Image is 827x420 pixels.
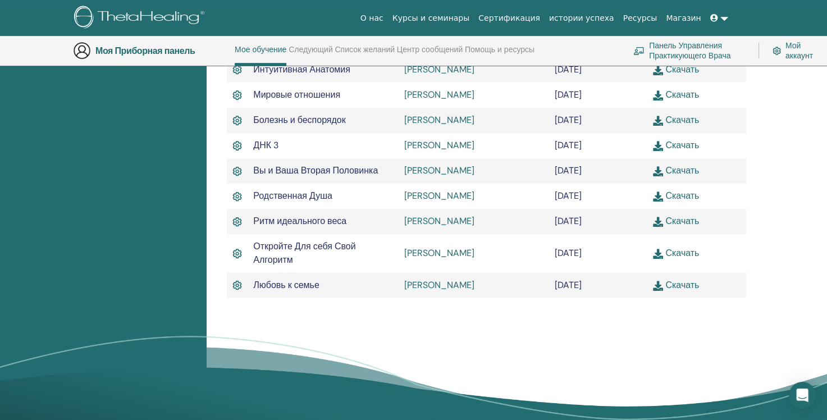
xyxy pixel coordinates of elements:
ya-tr-span: Вы и Ваша Вторая Половинка [253,165,378,176]
img: Активный Сертификат [232,190,242,203]
a: Скачать [653,114,699,126]
a: Следующий [289,45,333,63]
a: [PERSON_NAME] [404,114,474,126]
ya-tr-span: [DATE] [555,89,582,101]
ya-tr-span: Курсы и семинары [392,13,470,22]
ya-tr-span: Скачать [665,215,699,227]
ya-tr-span: [DATE] [555,247,582,259]
img: cog.svg [773,45,781,57]
ya-tr-span: Моя Приборная панель [95,45,195,57]
ya-tr-span: Мировые отношения [253,89,340,101]
ya-tr-span: Любовь к семье [253,279,319,291]
a: Скачать [653,89,699,101]
ya-tr-span: Скачать [665,63,699,75]
ya-tr-span: Интуитивная Анатомия [253,63,350,75]
ya-tr-span: Родственная Душа [253,190,332,202]
img: chalkboard-teacher.svg [633,47,645,55]
ya-tr-span: Скачать [665,279,699,291]
a: истории успеха [545,8,619,29]
ya-tr-span: Список желаний [335,44,395,54]
ya-tr-span: истории успеха [549,13,614,22]
a: Скачать [653,63,699,75]
a: Скачать [653,279,699,291]
a: Помощь и ресурсы [465,45,534,63]
ya-tr-span: Откройте Для себя Свой Алгоритм [253,240,355,266]
div: Откройте Интерком-Мессенджер [789,382,816,409]
a: Центр сообщений [397,45,463,63]
img: download.svg [653,116,663,126]
img: download.svg [653,141,663,151]
ya-tr-span: [DATE] [555,190,582,202]
ya-tr-span: Центр сообщений [397,44,463,54]
a: Магазин [661,8,705,29]
ya-tr-span: Мой аккаунт [785,40,813,61]
a: [PERSON_NAME] [404,279,474,291]
ya-tr-span: Скачать [665,89,699,101]
a: Скачать [653,247,699,259]
ya-tr-span: Скачать [665,139,699,151]
img: Активный Сертификат [232,165,242,178]
ya-tr-span: Скачать [665,165,699,176]
a: Скачать [653,165,699,176]
img: Активный Сертификат [232,113,242,127]
ya-tr-span: Скачать [665,247,699,259]
ya-tr-span: Помощь и ресурсы [465,44,534,54]
ya-tr-span: [DATE] [555,215,582,227]
img: Активный Сертификат [232,139,242,152]
img: Активный Сертификат [232,215,242,229]
a: О нас [356,8,388,29]
img: logo.png [74,6,208,31]
ya-tr-span: Магазин [666,13,701,22]
img: download.svg [653,90,663,101]
a: Скачать [653,215,699,227]
a: Список желаний [335,45,395,63]
a: [PERSON_NAME] [404,215,474,227]
a: Курсы и семинары [388,8,474,29]
a: Панель Управления Практикующего Врача [633,38,745,63]
ya-tr-span: Ритм идеального веса [253,215,346,227]
a: Мое обучение [235,45,286,66]
ya-tr-span: Панель Управления Практикующего Врача [649,40,745,61]
img: download.svg [653,281,663,291]
a: Мой аккаунт [773,38,813,63]
img: generic-user-icon.jpg [73,42,91,60]
a: [PERSON_NAME] [404,165,474,176]
a: [PERSON_NAME] [404,89,474,101]
a: [PERSON_NAME] [404,63,474,75]
ya-tr-span: О нас [360,13,383,22]
img: Активный Сертификат [232,63,242,76]
ya-tr-span: [DATE] [555,139,582,151]
ya-tr-span: Скачать [665,190,699,202]
img: download.svg [653,65,663,75]
ya-tr-span: Мое обучение [235,44,286,54]
ya-tr-span: Скачать [665,114,699,126]
ya-tr-span: Следующий [289,44,333,54]
ya-tr-span: ДНК 3 [253,139,278,151]
img: download.svg [653,217,663,227]
ya-tr-span: [DATE] [555,114,582,126]
a: Сертификация [474,8,545,29]
ya-tr-span: [DATE] [555,279,582,291]
a: Скачать [653,139,699,151]
img: Активный Сертификат [232,88,242,102]
ya-tr-span: [DATE] [555,63,582,75]
a: [PERSON_NAME] [404,190,474,202]
ya-tr-span: Ресурсы [623,13,657,22]
img: Активный Сертификат [232,246,242,260]
a: [PERSON_NAME] [404,247,474,259]
img: Активный Сертификат [232,279,242,292]
ya-tr-span: Болезнь и беспорядок [253,114,345,126]
a: [PERSON_NAME] [404,139,474,151]
ya-tr-span: [DATE] [555,165,582,176]
img: download.svg [653,249,663,259]
img: download.svg [653,191,663,202]
a: Ресурсы [619,8,662,29]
